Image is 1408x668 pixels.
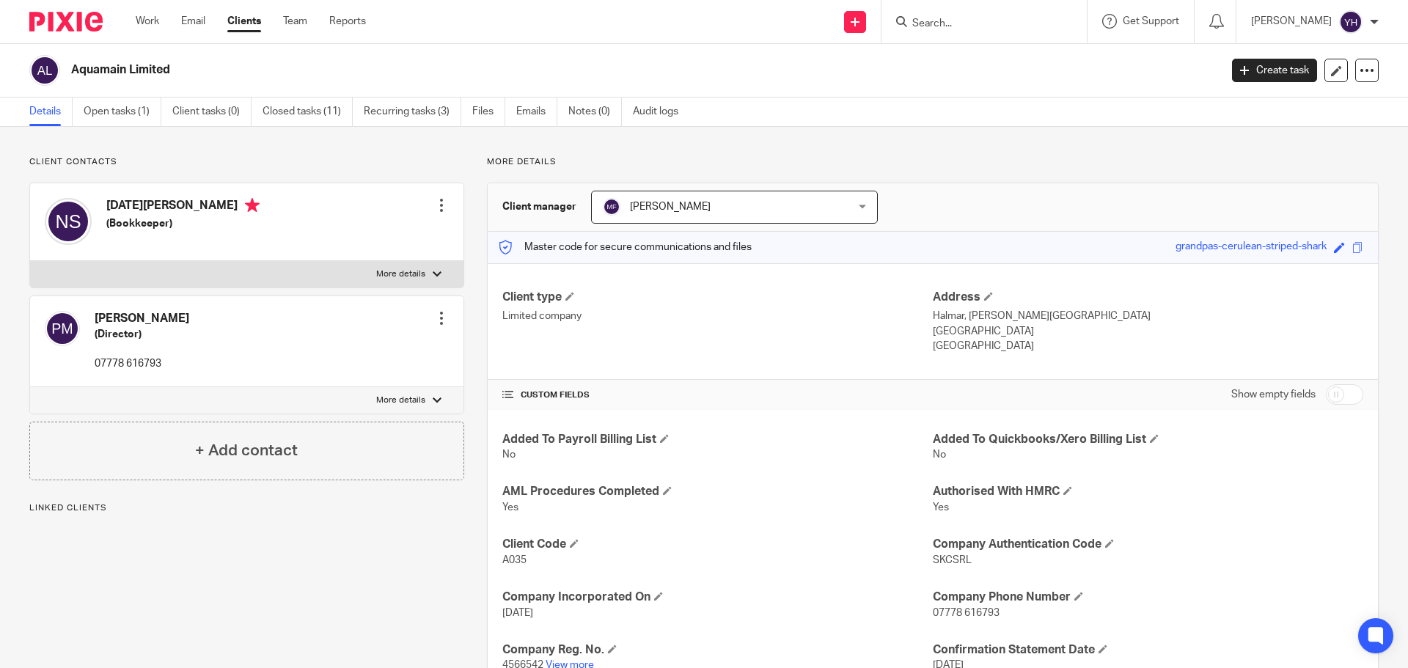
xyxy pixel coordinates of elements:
div: grandpas-cerulean-striped-shark [1176,239,1327,256]
p: Limited company [502,309,933,323]
img: Pixie [29,12,103,32]
h4: Authorised With HMRC [933,484,1363,499]
p: More details [376,268,425,280]
i: Primary [245,198,260,213]
a: Audit logs [633,98,689,126]
a: Notes (0) [568,98,622,126]
img: svg%3E [29,55,60,86]
a: Email [181,14,205,29]
a: Team [283,14,307,29]
span: Yes [933,502,949,513]
span: 07778 616793 [933,608,1000,618]
label: Show empty fields [1231,387,1316,402]
h3: Client manager [502,199,576,214]
h4: Company Reg. No. [502,642,933,658]
p: Master code for secure communications and files [499,240,752,254]
p: Client contacts [29,156,464,168]
h4: Company Authentication Code [933,537,1363,552]
img: svg%3E [45,311,80,346]
h4: Company Phone Number [933,590,1363,605]
a: Emails [516,98,557,126]
h4: [DATE][PERSON_NAME] [106,198,260,216]
h2: Aquamain Limited [71,62,982,78]
span: A035 [502,555,527,565]
h4: Client type [502,290,933,305]
a: Files [472,98,505,126]
a: Recurring tasks (3) [364,98,461,126]
h4: Address [933,290,1363,305]
h4: + Add contact [195,439,298,462]
h5: (Director) [95,327,189,342]
span: Yes [502,502,518,513]
h4: Client Code [502,537,933,552]
span: No [502,449,516,460]
h4: Confirmation Statement Date [933,642,1363,658]
h4: Added To Quickbooks/Xero Billing List [933,432,1363,447]
a: Reports [329,14,366,29]
img: svg%3E [603,198,620,216]
h4: Company Incorporated On [502,590,933,605]
span: No [933,449,946,460]
h4: CUSTOM FIELDS [502,389,933,401]
a: Open tasks (1) [84,98,161,126]
h5: (Bookkeeper) [106,216,260,231]
p: More details [376,394,425,406]
a: Work [136,14,159,29]
p: 07778 616793 [95,356,189,371]
img: svg%3E [1339,10,1363,34]
p: [PERSON_NAME] [1251,14,1332,29]
input: Search [911,18,1043,31]
span: Get Support [1123,16,1179,26]
h4: AML Procedures Completed [502,484,933,499]
img: svg%3E [45,198,92,245]
a: Clients [227,14,261,29]
p: Halmar, [PERSON_NAME][GEOGRAPHIC_DATA] [933,309,1363,323]
a: Closed tasks (11) [263,98,353,126]
span: [DATE] [502,608,533,618]
span: [PERSON_NAME] [630,202,711,212]
p: Linked clients [29,502,464,514]
a: Details [29,98,73,126]
p: More details [487,156,1379,168]
h4: Added To Payroll Billing List [502,432,933,447]
p: [GEOGRAPHIC_DATA] [933,324,1363,339]
span: SKCSRL [933,555,972,565]
p: [GEOGRAPHIC_DATA] [933,339,1363,353]
a: Create task [1232,59,1317,82]
h4: [PERSON_NAME] [95,311,189,326]
a: Client tasks (0) [172,98,252,126]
